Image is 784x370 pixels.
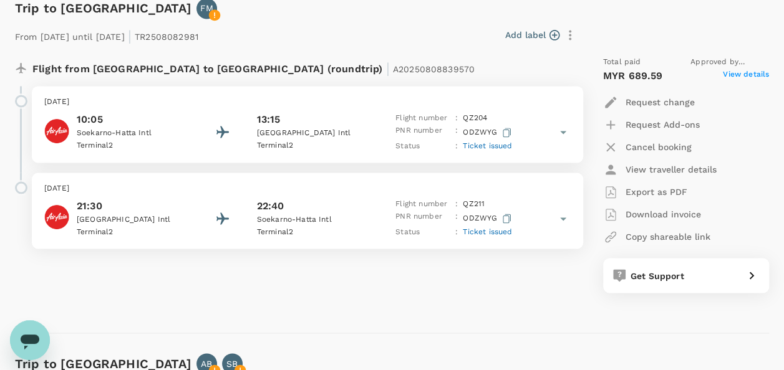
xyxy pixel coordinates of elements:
p: [DATE] [44,96,571,108]
p: PNR number [395,211,450,226]
span: Get Support [631,270,684,280]
button: View traveller details [603,158,717,181]
p: QZ 211 [463,198,485,211]
span: Approved by [690,56,769,69]
p: Request change [626,96,695,108]
p: [GEOGRAPHIC_DATA] Intl [257,127,369,140]
span: Ticket issued [463,227,512,236]
p: Download invoice [626,208,701,221]
p: : [455,198,458,211]
p: Terminal 2 [257,140,369,152]
p: Export as PDF [626,186,687,198]
p: [DATE] [44,183,571,195]
button: Download invoice [603,203,701,225]
button: Export as PDF [603,181,687,203]
p: Flight from [GEOGRAPHIC_DATA] to [GEOGRAPHIC_DATA] (roundtrip) [32,56,475,78]
button: Request Add-ons [603,113,700,136]
p: QZ 204 [463,112,487,125]
p: Terminal 2 [77,140,189,152]
p: View traveller details [626,163,717,176]
button: Add label [505,29,559,41]
button: Request change [603,91,695,113]
p: Terminal 2 [257,226,369,239]
p: Soekarno-Hatta Intl [77,127,189,140]
img: Indonesia AirAsia [44,204,69,229]
p: ODZWYG [463,211,514,226]
p: Copy shareable link [626,230,710,243]
span: | [385,60,389,77]
p: MYR 689.59 [603,69,663,83]
p: PNR number [395,125,450,140]
p: FM [200,2,213,14]
p: SB [226,357,238,369]
p: Status [395,140,450,153]
p: Flight number [395,198,450,211]
p: Request Add-ons [626,118,700,131]
p: 21:30 [77,199,189,214]
p: Status [395,226,450,239]
p: 22:40 [257,199,284,214]
p: [GEOGRAPHIC_DATA] Intl [77,214,189,226]
p: 13:15 [257,112,281,127]
span: View details [723,69,769,83]
p: Terminal 2 [77,226,189,239]
p: : [455,140,458,153]
img: Indonesia AirAsia [44,118,69,143]
span: Ticket issued [463,141,512,150]
iframe: Button to launch messaging window [10,320,50,360]
p: Flight number [395,112,450,125]
button: Copy shareable link [603,225,710,248]
span: A20250808839570 [393,64,475,74]
span: | [128,27,132,45]
p: : [455,211,458,226]
span: Total paid [603,56,641,69]
p: AB [201,357,212,369]
p: Cancel booking [626,141,692,153]
button: Cancel booking [603,136,692,158]
p: ODZWYG [463,125,514,140]
p: From [DATE] until [DATE] TR2508082981 [15,24,198,46]
p: : [455,226,458,239]
p: : [455,112,458,125]
p: : [455,125,458,140]
p: Soekarno-Hatta Intl [257,214,369,226]
p: 10:05 [77,112,189,127]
